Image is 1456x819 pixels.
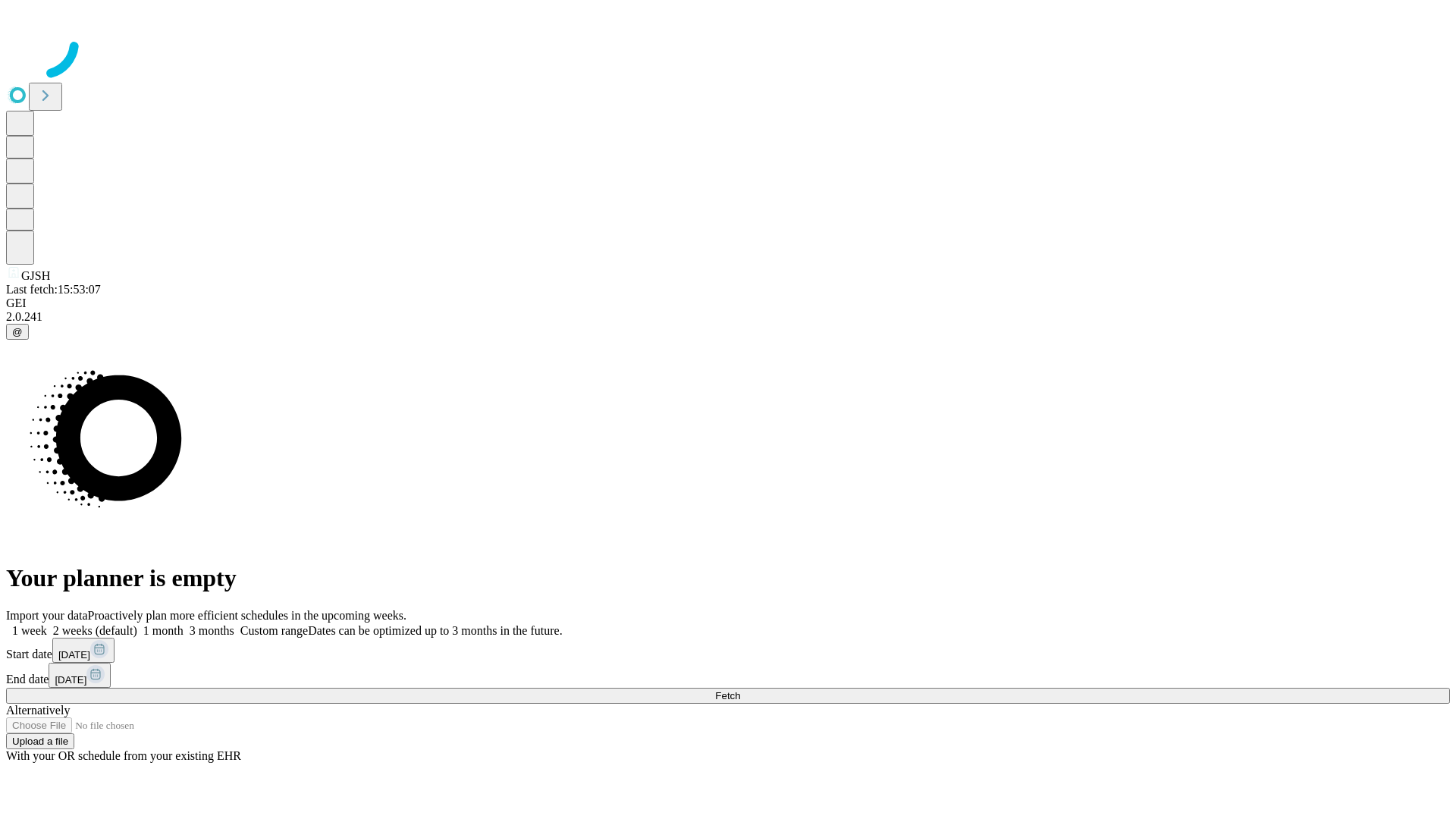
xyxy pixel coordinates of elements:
[6,283,101,296] span: Last fetch: 15:53:07
[6,564,1450,592] h1: Your planner is empty
[6,704,70,717] span: Alternatively
[58,649,90,661] span: [DATE]
[6,663,1450,688] div: End date
[53,624,137,637] span: 2 weeks (default)
[6,749,241,762] span: With your OR schedule from your existing EHR
[143,624,184,637] span: 1 month
[6,733,74,749] button: Upload a file
[6,688,1450,704] button: Fetch
[55,674,86,686] span: [DATE]
[12,326,23,337] span: @
[308,624,562,637] span: Dates can be optimized up to 3 months in the future.
[21,269,50,282] span: GJSH
[6,609,88,622] span: Import your data
[6,297,1450,310] div: GEI
[6,638,1450,663] div: Start date
[12,624,47,637] span: 1 week
[6,310,1450,324] div: 2.0.241
[190,624,234,637] span: 3 months
[49,663,111,688] button: [DATE]
[6,324,29,340] button: @
[88,609,406,622] span: Proactively plan more efficient schedules in the upcoming weeks.
[715,690,740,701] span: Fetch
[240,624,308,637] span: Custom range
[52,638,115,663] button: [DATE]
